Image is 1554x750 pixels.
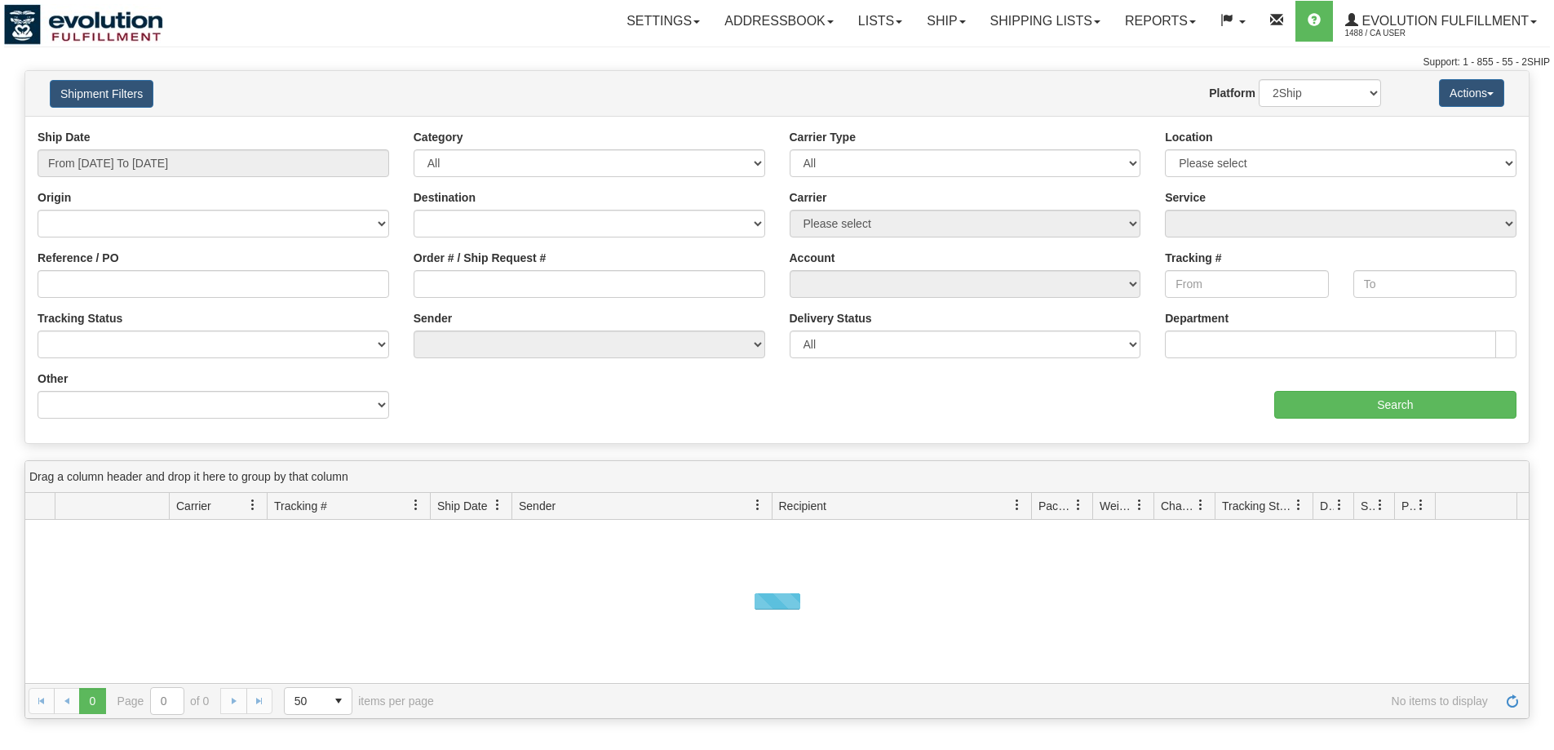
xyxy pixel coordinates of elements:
div: Support: 1 - 855 - 55 - 2SHIP [4,55,1550,69]
img: logo1488.jpg [4,4,163,45]
label: Carrier [790,189,827,206]
a: Ship Date filter column settings [484,491,511,519]
a: Lists [846,1,914,42]
span: Ship Date [437,498,487,514]
span: Pickup Status [1401,498,1415,514]
a: Tracking Status filter column settings [1285,491,1313,519]
span: Delivery Status [1320,498,1334,514]
input: Search [1274,391,1516,419]
a: Pickup Status filter column settings [1407,491,1435,519]
a: Settings [614,1,712,42]
a: Addressbook [712,1,846,42]
a: Sender filter column settings [744,491,772,519]
span: Charge [1161,498,1195,514]
span: select [325,688,352,714]
label: Destination [414,189,476,206]
iframe: chat widget [1516,291,1552,458]
a: Charge filter column settings [1187,491,1215,519]
span: 1488 / CA User [1345,25,1468,42]
label: Delivery Status [790,310,872,326]
label: Category [414,129,463,145]
label: Ship Date [38,129,91,145]
span: Shipment Issues [1361,498,1375,514]
div: grid grouping header [25,461,1529,493]
label: Location [1165,129,1212,145]
a: Tracking # filter column settings [402,491,430,519]
span: Page sizes drop down [284,687,352,715]
a: Ship [914,1,977,42]
a: Evolution Fulfillment 1488 / CA User [1333,1,1549,42]
a: Refresh [1499,688,1525,714]
label: Service [1165,189,1206,206]
a: Shipping lists [978,1,1113,42]
span: items per page [284,687,434,715]
a: Recipient filter column settings [1003,491,1031,519]
input: To [1353,270,1516,298]
input: From [1165,270,1328,298]
span: Sender [519,498,556,514]
label: Platform [1209,85,1255,101]
label: Reference / PO [38,250,119,266]
span: Recipient [779,498,826,514]
a: Carrier filter column settings [239,491,267,519]
span: Carrier [176,498,211,514]
label: Department [1165,310,1229,326]
span: Weight [1100,498,1134,514]
label: Sender [414,310,452,326]
span: Tracking # [274,498,327,514]
span: No items to display [457,695,1488,708]
a: Shipment Issues filter column settings [1366,491,1394,519]
a: Delivery Status filter column settings [1326,491,1353,519]
label: Account [790,250,835,266]
span: 50 [294,693,316,709]
span: Packages [1038,498,1073,514]
label: Other [38,371,68,387]
label: Tracking Status [38,310,122,326]
span: Page 0 [79,688,105,714]
a: Packages filter column settings [1065,491,1092,519]
label: Carrier Type [790,129,856,145]
label: Tracking # [1165,250,1221,266]
span: Page of 0 [117,687,210,715]
span: Tracking Status [1222,498,1293,514]
a: Reports [1113,1,1208,42]
span: Evolution Fulfillment [1358,14,1529,28]
a: Weight filter column settings [1126,491,1153,519]
label: Order # / Ship Request # [414,250,547,266]
label: Origin [38,189,71,206]
button: Shipment Filters [50,80,153,108]
button: Actions [1439,79,1504,107]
